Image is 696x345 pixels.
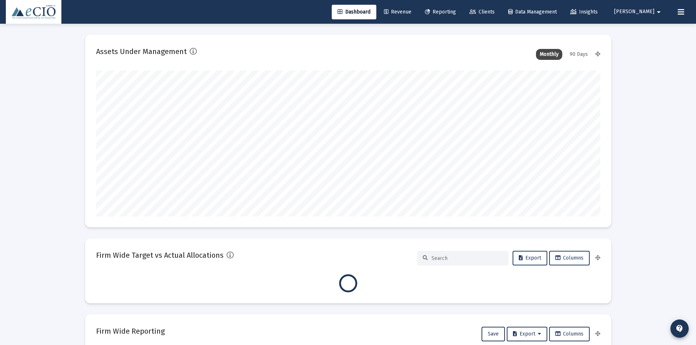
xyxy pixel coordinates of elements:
[566,49,592,60] div: 90 Days
[431,255,503,261] input: Search
[513,251,547,265] button: Export
[549,327,590,341] button: Columns
[508,9,557,15] span: Data Management
[555,331,583,337] span: Columns
[564,5,604,19] a: Insights
[384,9,411,15] span: Revenue
[507,327,547,341] button: Export
[96,325,165,337] h2: Firm Wide Reporting
[332,5,376,19] a: Dashboard
[513,331,541,337] span: Export
[464,5,501,19] a: Clients
[96,249,224,261] h2: Firm Wide Target vs Actual Allocations
[654,5,663,19] mat-icon: arrow_drop_down
[605,4,672,19] button: [PERSON_NAME]
[519,255,541,261] span: Export
[549,251,590,265] button: Columns
[614,9,654,15] span: [PERSON_NAME]
[555,255,583,261] span: Columns
[11,5,56,19] img: Dashboard
[488,331,499,337] span: Save
[96,46,187,57] h2: Assets Under Management
[419,5,462,19] a: Reporting
[482,327,505,341] button: Save
[502,5,563,19] a: Data Management
[425,9,456,15] span: Reporting
[469,9,495,15] span: Clients
[675,324,684,333] mat-icon: contact_support
[378,5,417,19] a: Revenue
[536,49,562,60] div: Monthly
[570,9,598,15] span: Insights
[338,9,370,15] span: Dashboard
